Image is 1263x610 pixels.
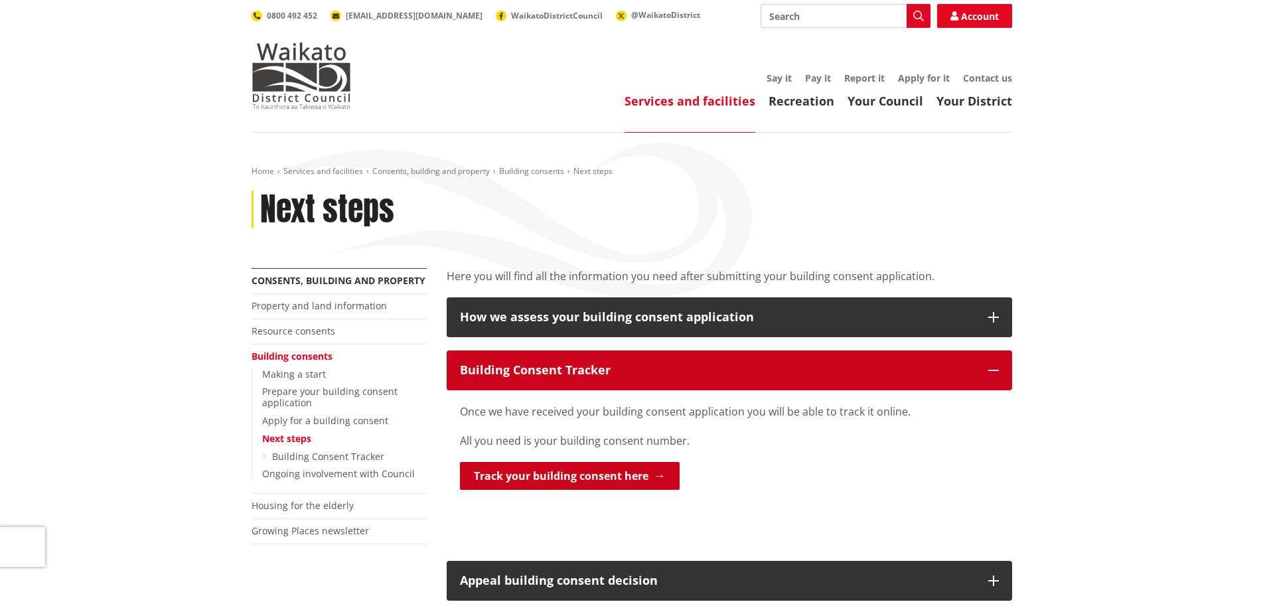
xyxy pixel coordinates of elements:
h1: Next steps [260,191,394,229]
a: 0800 492 452 [252,10,317,21]
a: WaikatoDistrictCouncil [496,10,603,21]
span: Next steps [573,165,613,177]
div: How we assess your building consent application [460,311,975,324]
div: Appeal building consent decision [460,574,975,587]
a: Apply for a building consent [262,414,388,427]
a: Account [937,4,1012,28]
a: @WaikatoDistrict [616,9,700,21]
a: Growing Places newsletter [252,524,369,537]
a: Your Council [848,93,923,109]
nav: breadcrumb [252,166,1012,177]
a: Say it [767,72,792,84]
span: [EMAIL_ADDRESS][DOMAIN_NAME] [346,10,483,21]
a: Building consents [252,350,333,362]
a: Consents, building and property [372,165,490,177]
a: Services and facilities [625,93,755,109]
a: Making a start [262,368,326,380]
p: Here you will find all the information you need after submitting your building consent application. [447,268,1012,284]
button: Building Consent Tracker [447,350,1012,390]
a: Building consents [499,165,564,177]
img: Waikato District Council - Te Kaunihera aa Takiwaa o Waikato [252,42,351,109]
a: Resource consents [252,325,335,337]
a: Ongoing involvement with Council [262,467,415,480]
a: Apply for it [898,72,950,84]
a: Building Consent Tracker [272,450,384,463]
input: Search input [761,4,930,28]
button: How we assess your building consent application [447,297,1012,337]
a: Your District [936,93,1012,109]
a: [EMAIL_ADDRESS][DOMAIN_NAME] [331,10,483,21]
a: Report it [844,72,885,84]
span: WaikatoDistrictCouncil [511,10,603,21]
a: Pay it [805,72,831,84]
a: Consents, building and property [252,274,425,287]
a: Prepare your building consent application [262,385,398,409]
iframe: Messenger Launcher [1202,554,1250,602]
a: Next steps [262,432,311,445]
a: Property and land information [252,299,387,312]
p: All you need is your building consent number. [460,433,999,449]
a: Recreation [769,93,834,109]
a: Contact us [963,72,1012,84]
a: Track your building consent here [460,462,680,490]
div: Building Consent Tracker [460,364,975,377]
span: 0800 492 452 [267,10,317,21]
a: Housing for the elderly [252,499,354,512]
button: Appeal building consent decision [447,561,1012,601]
a: Home [252,165,274,177]
a: Services and facilities [283,165,363,177]
p: Once we have received your building consent application you will be able to track it online. [460,404,999,419]
span: @WaikatoDistrict [631,9,700,21]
